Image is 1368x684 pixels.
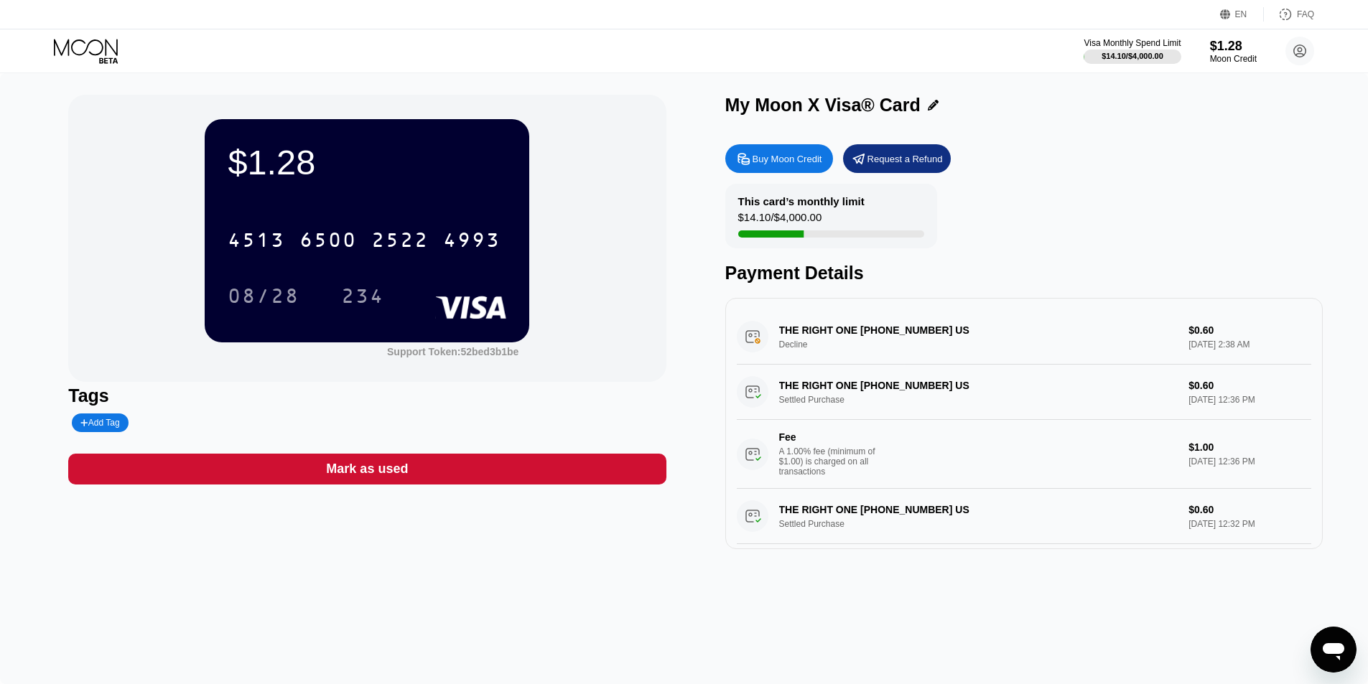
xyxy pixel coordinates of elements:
[387,346,518,357] div: Support Token: 52bed3b1be
[371,230,429,253] div: 2522
[1220,7,1264,22] div: EN
[228,230,285,253] div: 4513
[738,211,822,230] div: $14.10 / $4,000.00
[1188,441,1311,453] div: $1.00
[80,418,119,428] div: Add Tag
[1084,38,1181,64] div: Visa Monthly Spend Limit$14.10/$4,000.00
[725,263,1323,284] div: Payment Details
[1210,39,1257,64] div: $1.28Moon Credit
[443,230,501,253] div: 4993
[219,222,509,258] div: 4513650025224993
[725,144,833,173] div: Buy Moon Credit
[843,144,951,173] div: Request a Refund
[737,544,1311,613] div: FeeA 1.00% fee (minimum of $1.00) is charged on all transactions$1.00[DATE] 12:32 PM
[68,454,666,484] div: Mark as used
[725,95,921,116] div: My Moon X Visa® Card
[217,278,310,314] div: 08/28
[330,278,395,314] div: 234
[1311,627,1357,673] iframe: Button to launch messaging window
[228,286,299,309] div: 08/28
[779,446,887,477] div: A 1.00% fee (minimum of $1.00) is charged on all transactions
[1084,38,1181,48] div: Visa Monthly Spend Limit
[1264,7,1314,22] div: FAQ
[779,431,880,443] div: Fee
[867,153,943,165] div: Request a Refund
[1102,52,1163,60] div: $14.10 / $4,000.00
[299,230,357,253] div: 6500
[737,420,1311,489] div: FeeA 1.00% fee (minimum of $1.00) is charged on all transactions$1.00[DATE] 12:36 PM
[1188,456,1311,467] div: [DATE] 12:36 PM
[753,153,822,165] div: Buy Moon Credit
[738,195,865,207] div: This card’s monthly limit
[1210,39,1257,54] div: $1.28
[72,413,128,432] div: Add Tag
[387,346,518,357] div: Support Token:52bed3b1be
[68,385,666,406] div: Tags
[341,286,384,309] div: 234
[1235,9,1247,19] div: EN
[228,142,506,182] div: $1.28
[326,461,408,477] div: Mark as used
[1210,54,1257,64] div: Moon Credit
[1297,9,1314,19] div: FAQ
